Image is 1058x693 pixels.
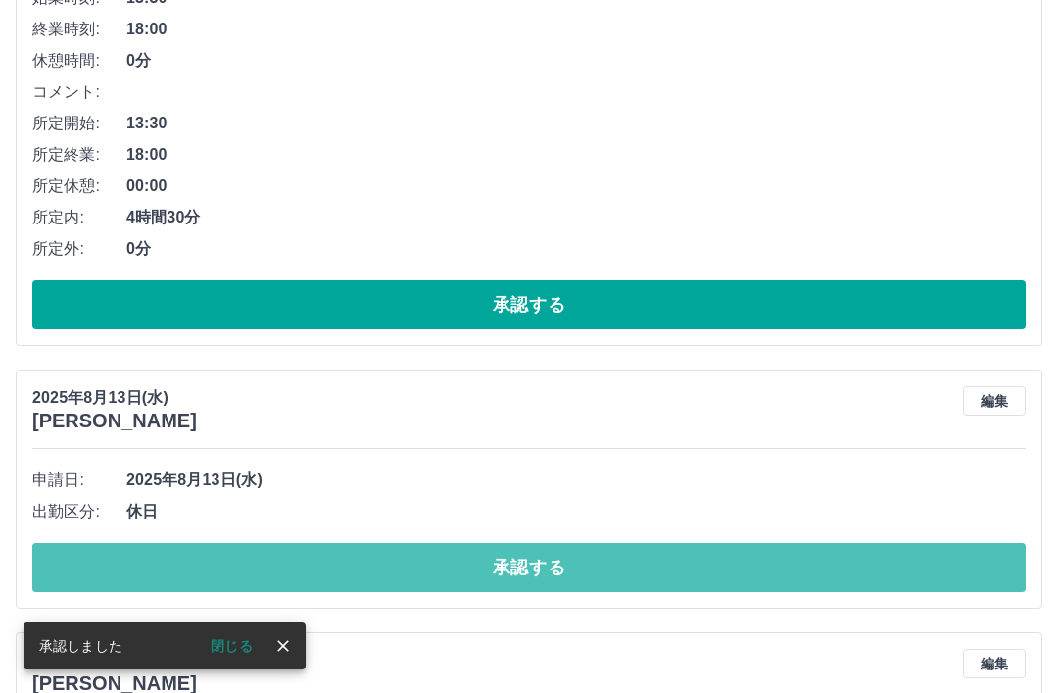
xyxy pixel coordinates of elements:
[32,143,126,167] span: 所定終業:
[32,174,126,198] span: 所定休憩:
[32,80,126,104] span: コメント:
[32,18,126,41] span: 終業時刻:
[32,386,197,410] p: 2025年8月13日(水)
[126,18,1026,41] span: 18:00
[126,469,1026,492] span: 2025年8月13日(水)
[32,543,1026,592] button: 承認する
[126,237,1026,261] span: 0分
[126,174,1026,198] span: 00:00
[32,280,1026,329] button: 承認する
[126,500,1026,523] span: 休日
[32,206,126,229] span: 所定内:
[39,628,122,664] div: 承認しました
[32,469,126,492] span: 申請日:
[268,631,298,661] button: close
[963,649,1026,678] button: 編集
[126,49,1026,73] span: 0分
[126,112,1026,135] span: 13:30
[126,206,1026,229] span: 4時間30分
[32,112,126,135] span: 所定開始:
[32,410,197,432] h3: [PERSON_NAME]
[32,49,126,73] span: 休憩時間:
[32,237,126,261] span: 所定外:
[32,500,126,523] span: 出勤区分:
[963,386,1026,416] button: 編集
[195,631,268,661] button: 閉じる
[126,143,1026,167] span: 18:00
